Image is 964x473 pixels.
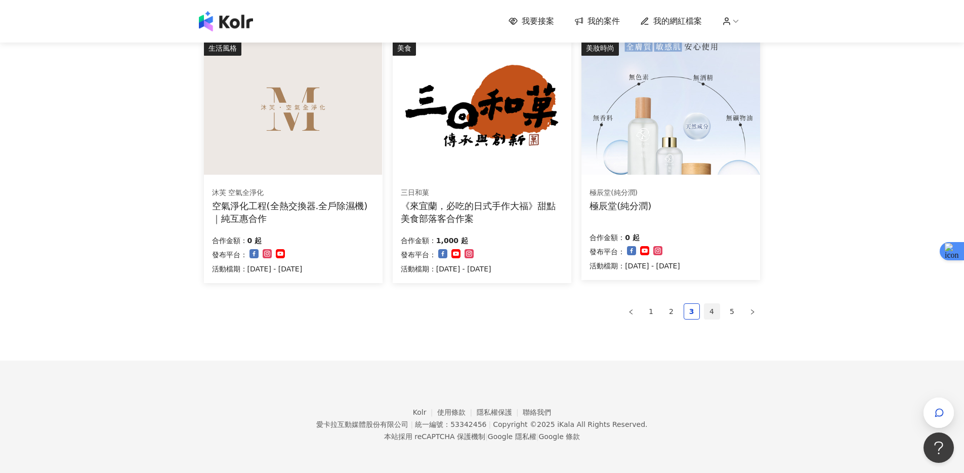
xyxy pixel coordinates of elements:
a: Google 條款 [538,432,580,441]
p: 發布平台： [212,249,247,261]
button: left [623,303,639,320]
a: 2 [664,304,679,319]
p: 活動檔期：[DATE] - [DATE] [212,263,303,275]
a: 聯絡我們 [523,408,551,416]
iframe: Help Scout Beacon - Open [924,432,954,463]
span: | [410,420,413,428]
a: 1 [644,304,659,319]
div: Copyright © 2025 All Rights Reserved. [493,420,647,428]
span: | [536,432,539,441]
span: 我的網紅檔案 [653,16,702,27]
div: 美妝時尚 [581,41,619,56]
div: 極辰堂(純分潤) [590,188,651,198]
li: 1 [643,303,659,320]
p: 活動檔期：[DATE] - [DATE] [401,263,491,275]
img: 三日和菓｜手作大福甜點體驗 × 宜蘭在地散策推薦 [393,41,571,175]
li: 2 [663,303,680,320]
li: 3 [684,303,700,320]
li: 5 [724,303,740,320]
li: Previous Page [623,303,639,320]
div: 沐芙 空氣全淨化 [212,188,374,198]
span: left [628,309,634,315]
div: 愛卡拉互動媒體股份有限公司 [316,420,408,428]
div: 《來宜蘭，必吃的日式手作大福》甜點美食部落客合作案 [401,200,563,225]
a: 我要接案 [509,16,554,27]
li: 4 [704,303,720,320]
div: 空氣淨化工程(全熱交換器.全戶除濕機)｜純互惠合作 [212,200,374,225]
span: | [485,432,488,441]
span: right [749,309,756,315]
p: 活動檔期：[DATE] - [DATE] [590,260,680,272]
span: 本站採用 reCAPTCHA 保護機制 [384,430,580,443]
p: 0 起 [625,231,640,244]
span: 我的案件 [588,16,620,27]
p: 合作金額： [401,234,436,247]
img: 空氣淨化工程 [204,41,382,175]
a: iKala [557,420,574,428]
img: logo [199,11,253,31]
a: Google 隱私權 [488,432,536,441]
a: Kolr [413,408,437,416]
a: 隱私權保護 [477,408,523,416]
a: 我的案件 [574,16,620,27]
div: 三日和菓 [401,188,563,198]
a: 4 [704,304,720,319]
span: 我要接案 [522,16,554,27]
p: 0 起 [247,234,262,247]
div: 極辰堂(純分潤) [590,200,651,212]
a: 5 [725,304,740,319]
a: 3 [684,304,699,319]
span: | [488,420,491,428]
button: right [744,303,761,320]
div: 生活風格 [204,41,241,56]
p: 發布平台： [401,249,436,261]
p: 1,000 起 [436,234,468,247]
a: 我的網紅檔案 [640,16,702,27]
img: 極辰保濕保養系列 [581,41,760,175]
p: 合作金額： [212,234,247,247]
a: 使用條款 [437,408,477,416]
p: 合作金額： [590,231,625,244]
div: 美食 [393,41,416,56]
li: Next Page [744,303,761,320]
div: 統一編號：53342456 [415,420,486,428]
p: 發布平台： [590,246,625,258]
